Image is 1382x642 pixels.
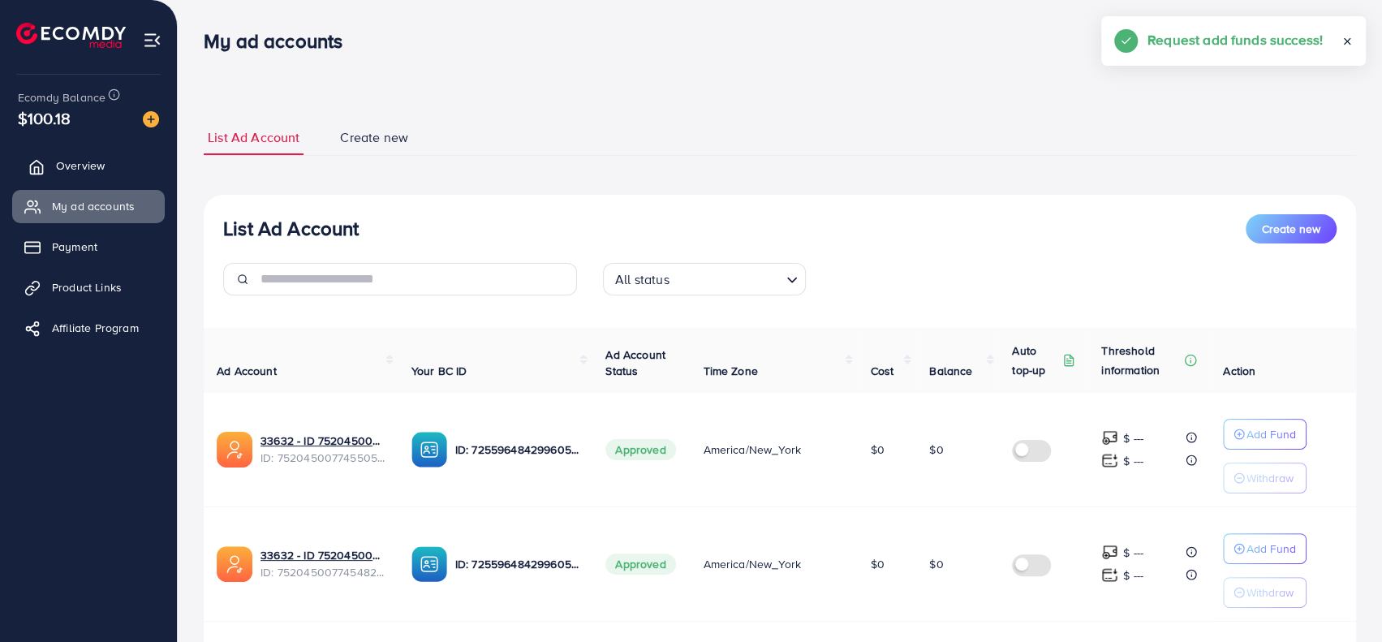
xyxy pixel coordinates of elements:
button: Withdraw [1223,577,1307,608]
h3: My ad accounts [204,29,355,53]
span: Overview [56,157,105,174]
span: America/New_York [703,556,801,572]
div: Search for option [603,263,806,295]
img: ic-ba-acc.ded83a64.svg [411,432,447,467]
span: Create new [1262,221,1320,237]
img: top-up amount [1101,544,1118,561]
span: Approved [605,554,675,575]
span: Balance [929,363,972,379]
span: $0 [871,556,885,572]
a: Overview [12,149,165,182]
span: Time Zone [703,363,757,379]
span: ID: 7520450077454827538 [260,564,385,580]
p: ID: 7255964842996056065 [455,554,580,574]
input: Search for option [674,265,780,291]
span: Cost [871,363,894,379]
div: <span class='underline'>33632 - ID 7520450077454827538</span></br>7520450077454827538 [260,547,385,580]
h3: List Ad Account [223,217,359,240]
img: top-up amount [1101,567,1118,584]
span: Ad Account [217,363,277,379]
span: America/New_York [703,442,801,458]
div: <span class='underline'>33632 - ID 7520450077455056914</span></br>7520450077455056914 [260,433,385,466]
a: 33632 - ID 7520450077455056914 [260,433,385,449]
span: Affiliate Program [52,320,139,336]
p: Add Fund [1246,424,1296,444]
button: Add Fund [1223,533,1307,564]
p: $ --- [1123,429,1143,448]
a: My ad accounts [12,190,165,222]
span: Payment [52,239,97,255]
span: Ad Account Status [605,347,665,379]
span: My ad accounts [52,198,135,214]
span: $0 [929,442,943,458]
img: image [143,111,159,127]
span: Create new [340,128,408,147]
img: top-up amount [1101,429,1118,446]
p: ID: 7255964842996056065 [455,440,580,459]
a: 33632 - ID 7520450077454827538 [260,547,385,563]
h5: Request add funds success! [1147,29,1323,50]
span: Your BC ID [411,363,467,379]
span: Ecomdy Balance [18,89,105,106]
span: Action [1223,363,1255,379]
p: Auto top-up [1012,341,1059,380]
span: $100.18 [18,106,71,130]
span: Product Links [52,279,122,295]
img: top-up amount [1101,452,1118,469]
p: $ --- [1123,543,1143,562]
img: ic-ads-acc.e4c84228.svg [217,432,252,467]
img: logo [16,23,126,48]
p: Withdraw [1246,583,1294,602]
p: $ --- [1123,566,1143,585]
img: ic-ads-acc.e4c84228.svg [217,546,252,582]
a: Affiliate Program [12,312,165,344]
a: Payment [12,231,165,263]
span: $0 [871,442,885,458]
button: Withdraw [1223,463,1307,493]
p: $ --- [1123,451,1143,471]
span: Approved [605,439,675,460]
span: ID: 7520450077455056914 [260,450,385,466]
p: Threshold information [1101,341,1181,380]
span: List Ad Account [208,128,299,147]
button: Add Fund [1223,419,1307,450]
img: menu [143,31,161,50]
img: ic-ba-acc.ded83a64.svg [411,546,447,582]
button: Create new [1246,214,1337,243]
p: Add Fund [1246,539,1296,558]
p: Withdraw [1246,468,1294,488]
iframe: Chat [1313,569,1370,630]
a: Product Links [12,271,165,304]
span: $0 [929,556,943,572]
span: All status [612,268,673,291]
